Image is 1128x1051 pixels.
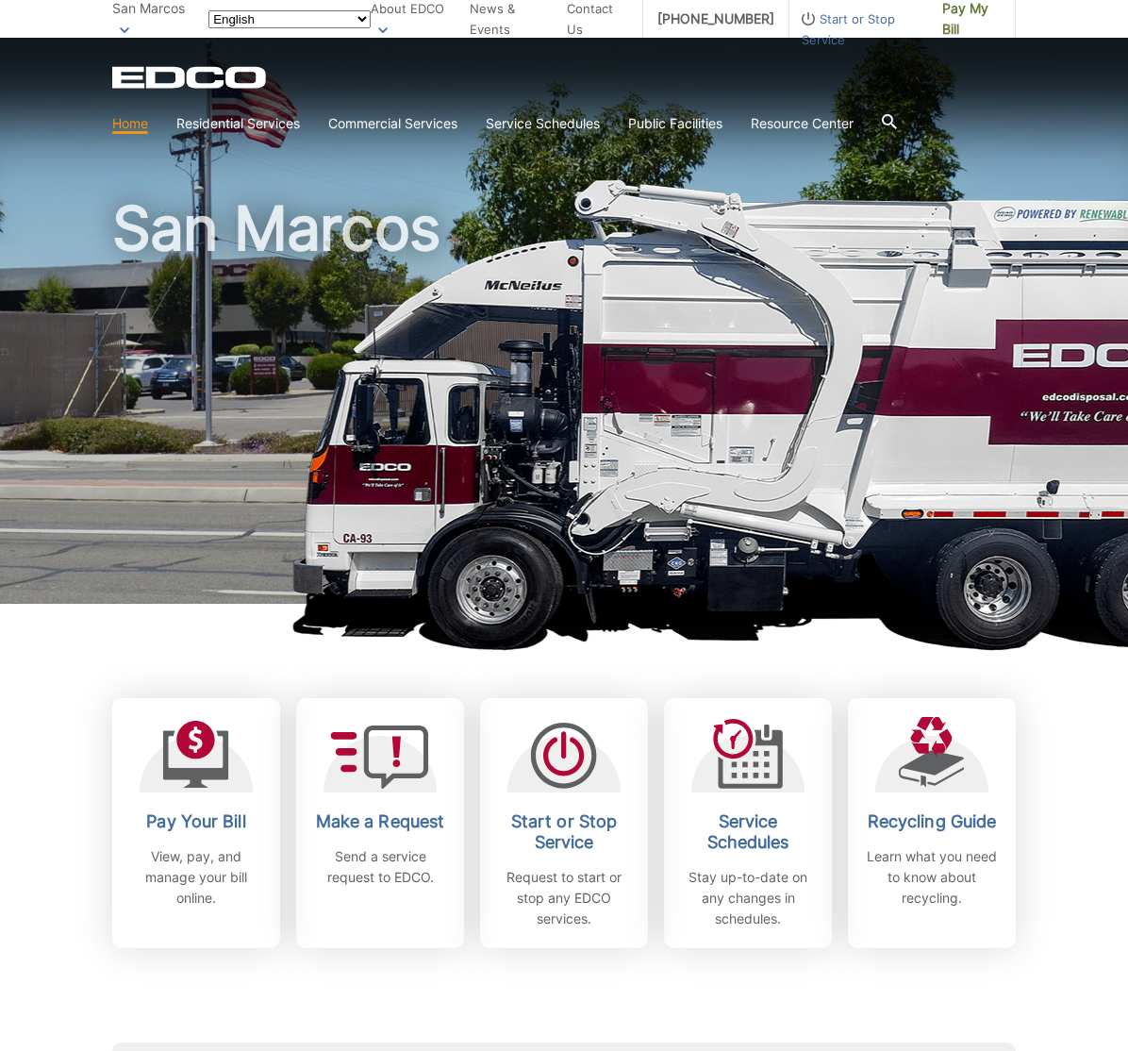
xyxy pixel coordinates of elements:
a: Make a Request Send a service request to EDCO. [296,698,464,948]
a: Residential Services [176,113,300,134]
h2: Make a Request [310,811,450,832]
a: Service Schedules Stay up-to-date on any changes in schedules. [664,698,832,948]
a: Home [112,113,148,134]
h2: Recycling Guide [862,811,1002,832]
p: Stay up-to-date on any changes in schedules. [678,867,818,929]
a: Recycling Guide Learn what you need to know about recycling. [848,698,1016,948]
p: Learn what you need to know about recycling. [862,846,1002,909]
a: Commercial Services [328,113,457,134]
a: Pay Your Bill View, pay, and manage your bill online. [112,698,280,948]
a: EDCD logo. Return to the homepage. [112,66,269,89]
a: Public Facilities [628,113,722,134]
h2: Service Schedules [678,811,818,853]
p: Send a service request to EDCO. [310,846,450,888]
a: Resource Center [751,113,854,134]
p: View, pay, and manage your bill online. [126,846,266,909]
p: Request to start or stop any EDCO services. [494,867,634,929]
select: Select a language [208,10,371,28]
h1: San Marcos [112,198,1016,612]
h2: Pay Your Bill [126,811,266,832]
a: Service Schedules [486,113,600,134]
h2: Start or Stop Service [494,811,634,853]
